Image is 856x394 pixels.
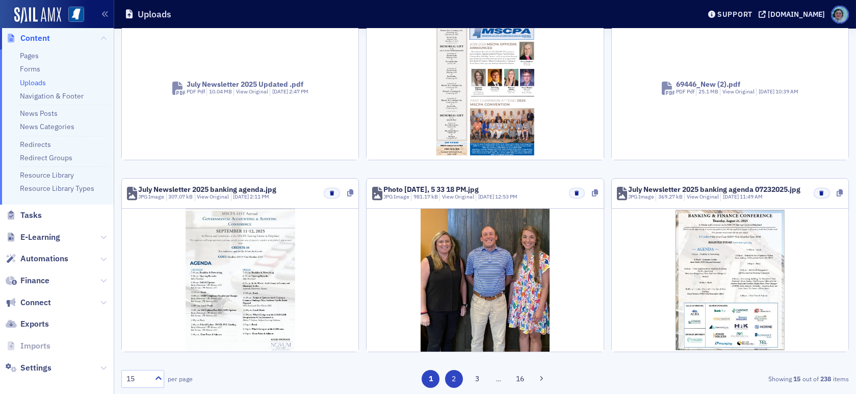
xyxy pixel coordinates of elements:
span: Profile [831,6,849,23]
span: 2:11 PM [250,193,269,200]
button: 16 [511,370,529,388]
div: 10.04 MB [206,88,232,96]
div: July Newsletter 2025 banking agenda.jpg [138,186,276,193]
span: Connect [20,297,51,308]
button: 3 [468,370,486,388]
span: [DATE] [759,88,775,95]
div: JPG Image [138,193,164,201]
a: Automations [6,253,68,264]
a: View Original [442,193,474,200]
div: 981.17 kB [411,193,438,201]
label: per page [168,374,193,383]
span: Exports [20,318,49,330]
span: Imports [20,340,50,352]
span: [DATE] [478,193,495,200]
span: Automations [20,253,68,264]
div: JPG Image [628,193,654,201]
a: Finance [6,275,49,286]
a: Connect [6,297,51,308]
span: 2:47 PM [289,88,308,95]
span: Finance [20,275,49,286]
div: Showing out of items [613,374,849,383]
div: Support [717,10,753,19]
a: View Homepage [61,7,84,24]
div: 369.27 kB [656,193,683,201]
div: 69446_New (2).pdf [676,81,740,88]
button: 2 [445,370,463,388]
strong: 238 [819,374,833,383]
a: View Original [236,88,268,95]
a: Forms [20,64,40,73]
span: 10:39 AM [775,88,798,95]
span: [DATE] [272,88,289,95]
span: Content [20,33,50,44]
span: [DATE] [723,193,740,200]
div: 25.1 MB [696,88,718,96]
img: SailAMX [68,7,84,22]
div: Photo [DATE], 5 33 18 PM.jpg [383,186,479,193]
a: News Categories [20,122,74,131]
a: Exports [6,318,49,330]
a: Tasks [6,210,42,221]
span: 11:49 AM [740,193,763,200]
span: … [491,374,506,383]
a: E-Learning [6,232,60,243]
span: Tasks [20,210,42,221]
h1: Uploads [138,8,171,20]
a: News Posts [20,109,58,118]
div: JPG Image [383,193,409,201]
span: 12:53 PM [495,193,517,200]
div: 15 [126,374,149,384]
a: Navigation & Footer [20,91,84,101]
a: Imports [6,340,50,352]
button: 1 [422,370,439,388]
div: 307.07 kB [166,193,193,201]
a: Settings [6,362,51,374]
div: [DOMAIN_NAME] [768,10,825,19]
a: Content [6,33,50,44]
div: July Newsletter 2025 banking agenda 07232025.jpg [628,186,800,193]
div: July Newsletter 2025 Updated .pdf [187,81,303,88]
a: View Original [687,193,719,200]
a: Resource Library [20,170,74,180]
span: [DATE] [233,193,250,200]
button: [DOMAIN_NAME] [759,11,828,18]
img: SailAMX [14,7,61,23]
a: Redirects [20,140,51,149]
a: Pages [20,51,39,60]
span: Settings [20,362,51,374]
a: Uploads [20,78,46,87]
a: Redirect Groups [20,153,72,162]
a: Resource Library Types [20,184,94,193]
div: PDF Pdf [187,88,205,96]
span: E-Learning [20,232,60,243]
a: View Original [197,193,229,200]
div: PDF Pdf [676,88,694,96]
a: View Original [722,88,755,95]
strong: 15 [792,374,802,383]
